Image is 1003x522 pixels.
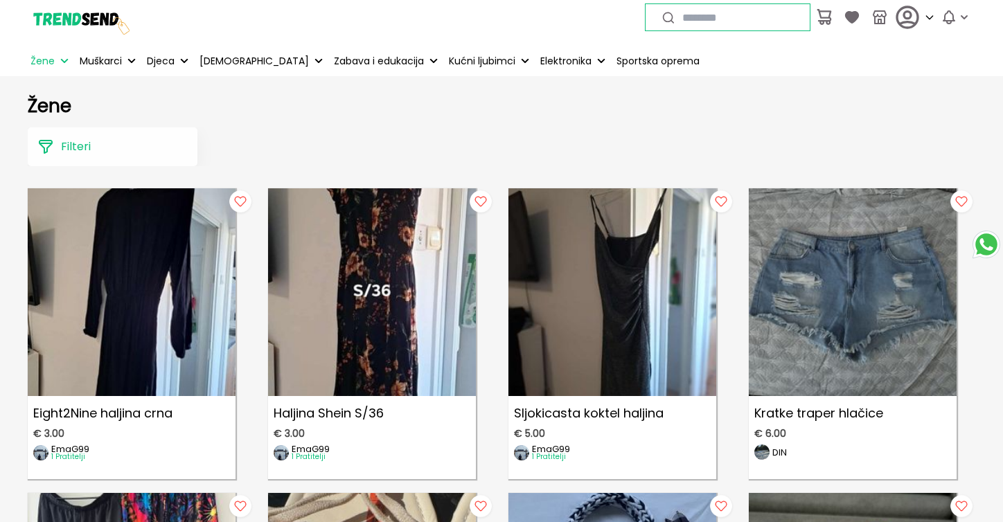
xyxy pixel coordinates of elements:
[467,493,495,521] img: follow button
[292,453,330,460] p: 1 Pratitelji
[772,448,787,457] p: DIN
[449,54,515,69] p: Kućni ljubimci
[227,188,254,216] img: follow button
[532,444,570,453] p: EmaG99
[33,445,48,460] img: image
[199,54,309,69] p: [DEMOGRAPHIC_DATA]
[508,188,716,396] img: Sljokicasta koktel haljina
[61,138,91,155] p: Filteri
[147,54,175,69] p: Djeca
[614,46,702,76] a: Sportska oprema
[268,188,476,479] a: Haljina Shein S/36Haljina Shein S/36€ 3.00imageEmaG991 Pratitelji
[28,188,236,396] img: Eight2Nine haljina crna
[754,428,786,439] span: € 6.00
[707,493,735,521] img: follow button
[446,46,532,76] button: Kućni ljubimci
[331,46,441,76] button: Zabava i edukacija
[749,188,957,479] a: Kratke traper hlačice Kratke traper hlačice€ 6.00imageDIN
[508,402,716,425] p: Sljokicasta koktel haljina
[28,96,975,116] h1: Žene
[514,445,529,460] img: image
[33,428,64,439] span: € 3.00
[274,445,289,460] img: image
[51,453,89,460] p: 1 Pratitelji
[51,444,89,453] p: EmaG99
[80,54,122,69] p: Muškarci
[30,54,55,69] p: Žene
[334,54,424,69] p: Zabava i edukacija
[707,188,735,216] img: follow button
[28,127,197,166] button: Filteri
[754,444,770,460] img: image
[144,46,191,76] button: Djeca
[467,188,495,216] img: follow button
[268,188,476,396] img: Haljina Shein S/36
[274,428,305,439] span: € 3.00
[532,453,570,460] p: 1 Pratitelji
[540,54,592,69] p: Elektronika
[948,493,975,521] img: follow button
[28,188,236,479] a: Eight2Nine haljina crnaEight2Nine haljina crna€ 3.00imageEmaG991 Pratitelji
[749,402,957,425] p: Kratke traper hlačice
[749,188,957,396] img: Kratke traper hlačice
[77,46,139,76] button: Muškarci
[508,188,716,479] a: Sljokicasta koktel haljinaSljokicasta koktel haljina€ 5.00imageEmaG991 Pratitelji
[268,402,476,425] p: Haljina Shein S/36
[514,428,545,439] span: € 5.00
[227,493,254,521] img: follow button
[28,402,236,425] p: Eight2Nine haljina crna
[197,46,326,76] button: [DEMOGRAPHIC_DATA]
[28,46,71,76] button: Žene
[948,188,975,216] img: follow button
[292,444,330,453] p: EmaG99
[538,46,608,76] button: Elektronika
